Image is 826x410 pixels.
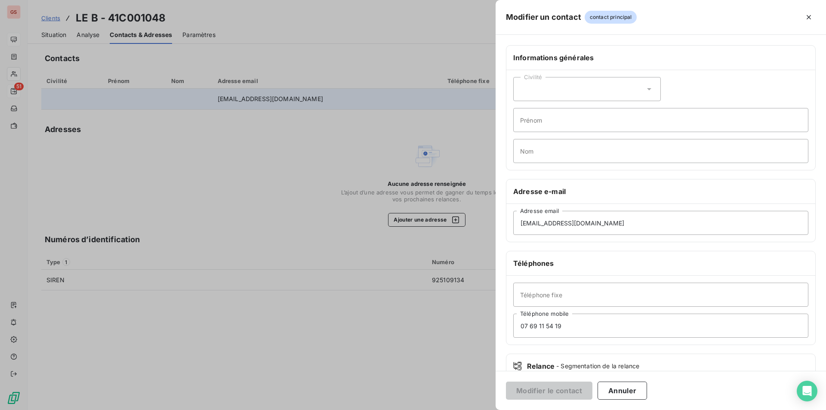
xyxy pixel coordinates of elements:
[513,108,808,132] input: placeholder
[585,11,637,24] span: contact principal
[506,382,592,400] button: Modifier le contact
[513,186,808,197] h6: Adresse e-mail
[513,314,808,338] input: placeholder
[513,211,808,235] input: placeholder
[513,52,808,63] h6: Informations générales
[513,283,808,307] input: placeholder
[513,258,808,268] h6: Téléphones
[797,381,817,401] div: Open Intercom Messenger
[513,139,808,163] input: placeholder
[506,11,581,23] h5: Modifier un contact
[556,362,639,370] span: - Segmentation de la relance
[598,382,647,400] button: Annuler
[513,361,808,371] div: Relance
